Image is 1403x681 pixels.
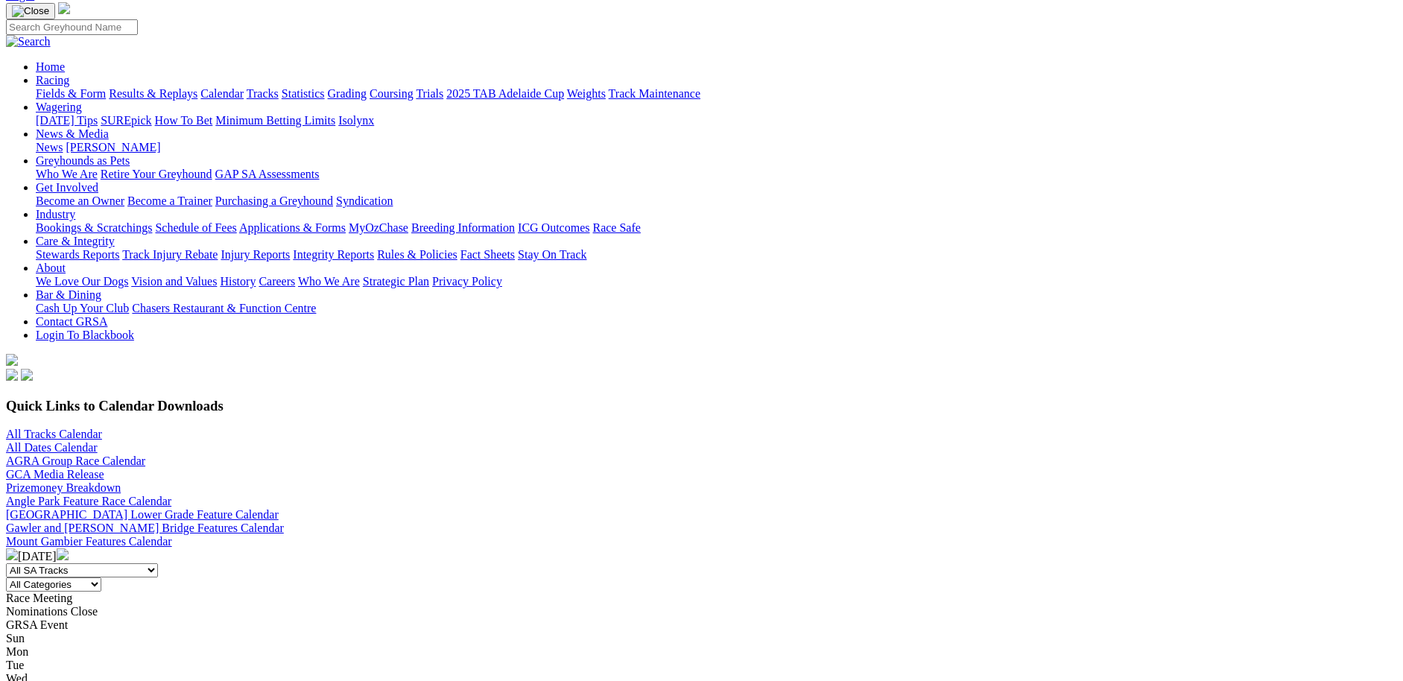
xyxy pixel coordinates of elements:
[298,275,360,288] a: Who We Are
[36,101,82,113] a: Wagering
[6,481,121,494] a: Prizemoney Breakdown
[220,275,256,288] a: History
[127,194,212,207] a: Become a Trainer
[101,114,151,127] a: SUREpick
[6,398,1397,414] h3: Quick Links to Calendar Downloads
[36,275,1397,288] div: About
[259,275,295,288] a: Careers
[6,354,18,366] img: logo-grsa-white.png
[36,168,1397,181] div: Greyhounds as Pets
[215,114,335,127] a: Minimum Betting Limits
[215,194,333,207] a: Purchasing a Greyhound
[36,168,98,180] a: Who We Are
[215,168,320,180] a: GAP SA Assessments
[6,35,51,48] img: Search
[411,221,515,234] a: Breeding Information
[109,87,197,100] a: Results & Replays
[36,302,1397,315] div: Bar & Dining
[6,441,98,454] a: All Dates Calendar
[36,181,98,194] a: Get Involved
[58,2,70,14] img: logo-grsa-white.png
[446,87,564,100] a: 2025 TAB Adelaide Cup
[21,369,33,381] img: twitter.svg
[36,154,130,167] a: Greyhounds as Pets
[122,248,218,261] a: Track Injury Rebate
[6,428,102,440] a: All Tracks Calendar
[36,127,109,140] a: News & Media
[416,87,443,100] a: Trials
[363,275,429,288] a: Strategic Plan
[36,262,66,274] a: About
[36,329,134,341] a: Login To Blackbook
[609,87,700,100] a: Track Maintenance
[6,645,1397,659] div: Mon
[36,235,115,247] a: Care & Integrity
[282,87,325,100] a: Statistics
[6,618,1397,632] div: GRSA Event
[36,74,69,86] a: Racing
[36,194,1397,208] div: Get Involved
[6,548,1397,563] div: [DATE]
[36,288,101,301] a: Bar & Dining
[36,141,63,153] a: News
[377,248,457,261] a: Rules & Policies
[6,659,1397,672] div: Tue
[518,221,589,234] a: ICG Outcomes
[36,248,119,261] a: Stewards Reports
[6,468,104,481] a: GCA Media Release
[6,632,1397,645] div: Sun
[460,248,515,261] a: Fact Sheets
[328,87,367,100] a: Grading
[336,194,393,207] a: Syndication
[6,495,171,507] a: Angle Park Feature Race Calendar
[36,275,128,288] a: We Love Our Dogs
[36,87,106,100] a: Fields & Form
[432,275,502,288] a: Privacy Policy
[36,87,1397,101] div: Racing
[12,5,49,17] img: Close
[36,141,1397,154] div: News & Media
[6,508,279,521] a: [GEOGRAPHIC_DATA] Lower Grade Feature Calendar
[518,248,586,261] a: Stay On Track
[239,221,346,234] a: Applications & Forms
[57,548,69,560] img: chevron-right-pager-white.svg
[36,114,98,127] a: [DATE] Tips
[66,141,160,153] a: [PERSON_NAME]
[155,114,213,127] a: How To Bet
[36,194,124,207] a: Become an Owner
[338,114,374,127] a: Isolynx
[592,221,640,234] a: Race Safe
[349,221,408,234] a: MyOzChase
[6,522,284,534] a: Gawler and [PERSON_NAME] Bridge Features Calendar
[6,592,1397,605] div: Race Meeting
[6,454,145,467] a: AGRA Group Race Calendar
[36,60,65,73] a: Home
[370,87,414,100] a: Coursing
[567,87,606,100] a: Weights
[101,168,212,180] a: Retire Your Greyhound
[36,221,1397,235] div: Industry
[36,208,75,221] a: Industry
[6,548,18,560] img: chevron-left-pager-white.svg
[36,315,107,328] a: Contact GRSA
[36,302,129,314] a: Cash Up Your Club
[6,605,1397,618] div: Nominations Close
[6,369,18,381] img: facebook.svg
[155,221,236,234] a: Schedule of Fees
[36,221,152,234] a: Bookings & Scratchings
[131,275,217,288] a: Vision and Values
[132,302,316,314] a: Chasers Restaurant & Function Centre
[293,248,374,261] a: Integrity Reports
[36,114,1397,127] div: Wagering
[221,248,290,261] a: Injury Reports
[6,3,55,19] button: Toggle navigation
[6,535,172,548] a: Mount Gambier Features Calendar
[36,248,1397,262] div: Care & Integrity
[247,87,279,100] a: Tracks
[6,19,138,35] input: Search
[200,87,244,100] a: Calendar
